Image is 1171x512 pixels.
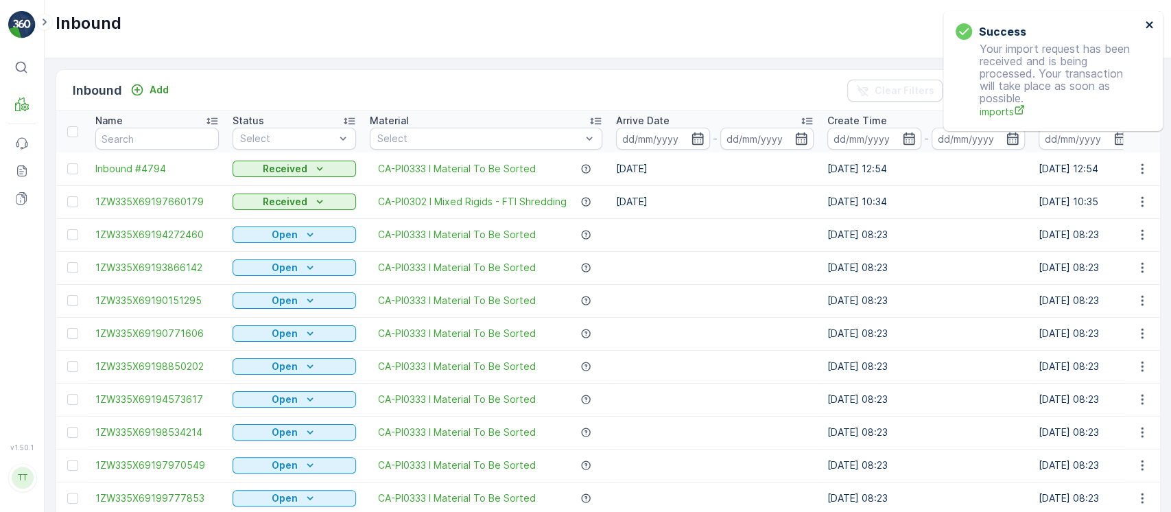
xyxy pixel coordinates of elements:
[378,360,536,373] span: CA-PI0333 I Material To Be Sorted
[924,130,929,147] p: -
[233,161,356,177] button: Received
[272,393,298,406] p: Open
[820,152,1032,185] td: [DATE] 12:54
[820,350,1032,383] td: [DATE] 08:23
[95,458,219,472] a: 1ZW335X69197970549
[233,391,356,408] button: Open
[827,114,887,128] p: Create Time
[979,23,1026,40] h3: Success
[233,424,356,441] button: Open
[272,327,298,340] p: Open
[233,358,356,375] button: Open
[233,114,264,128] p: Status
[67,328,78,339] div: Toggle Row Selected
[95,294,219,307] a: 1ZW335X69190151295
[378,327,536,340] a: CA-PI0333 I Material To Be Sorted
[12,467,34,489] div: TT
[67,229,78,240] div: Toggle Row Selected
[980,104,1141,119] a: imports
[378,228,536,242] span: CA-PI0333 I Material To Be Sorted
[67,196,78,207] div: Toggle Row Selected
[272,360,298,373] p: Open
[233,292,356,309] button: Open
[233,226,356,243] button: Open
[272,491,298,505] p: Open
[1039,128,1133,150] input: dd/mm/yyyy
[1145,19,1155,32] button: close
[720,128,814,150] input: dd/mm/yyyy
[377,132,581,146] p: Select
[233,259,356,276] button: Open
[820,449,1032,482] td: [DATE] 08:23
[820,383,1032,416] td: [DATE] 08:23
[56,12,121,34] p: Inbound
[95,393,219,406] a: 1ZW335X69194573617
[378,426,536,439] a: CA-PI0333 I Material To Be Sorted
[616,128,710,150] input: dd/mm/yyyy
[713,130,718,147] p: -
[95,162,219,176] a: Inbound #4794
[272,294,298,307] p: Open
[67,427,78,438] div: Toggle Row Selected
[8,443,36,452] span: v 1.50.1
[95,360,219,373] a: 1ZW335X69198850202
[233,194,356,210] button: Received
[95,327,219,340] span: 1ZW335X69190771606
[827,128,921,150] input: dd/mm/yyyy
[263,195,307,209] p: Received
[95,128,219,150] input: Search
[95,491,219,505] a: 1ZW335X69199777853
[67,163,78,174] div: Toggle Row Selected
[125,82,174,98] button: Add
[820,416,1032,449] td: [DATE] 08:23
[150,83,169,97] p: Add
[820,284,1032,317] td: [DATE] 08:23
[95,261,219,275] a: 1ZW335X69193866142
[370,114,409,128] p: Material
[263,162,307,176] p: Received
[847,80,943,102] button: Clear Filters
[73,81,122,100] p: Inbound
[67,361,78,372] div: Toggle Row Selected
[378,491,536,505] span: CA-PI0333 I Material To Be Sorted
[272,426,298,439] p: Open
[378,261,536,275] span: CA-PI0333 I Material To Be Sorted
[956,43,1141,119] p: Your import request has been received and is being processed. Your transaction will take place as...
[67,262,78,273] div: Toggle Row Selected
[8,11,36,38] img: logo
[378,162,536,176] a: CA-PI0333 I Material To Be Sorted
[233,457,356,474] button: Open
[233,325,356,342] button: Open
[609,152,820,185] td: [DATE]
[378,294,536,307] a: CA-PI0333 I Material To Be Sorted
[378,458,536,472] a: CA-PI0333 I Material To Be Sorted
[820,218,1032,251] td: [DATE] 08:23
[378,393,536,406] a: CA-PI0333 I Material To Be Sorted
[616,114,670,128] p: Arrive Date
[820,251,1032,284] td: [DATE] 08:23
[378,195,567,209] a: CA-PI0302 I Mixed Rigids - FTI Shredding
[95,228,219,242] a: 1ZW335X69194272460
[67,295,78,306] div: Toggle Row Selected
[272,228,298,242] p: Open
[8,454,36,501] button: TT
[67,394,78,405] div: Toggle Row Selected
[95,426,219,439] a: 1ZW335X69198534214
[67,460,78,471] div: Toggle Row Selected
[272,261,298,275] p: Open
[820,317,1032,350] td: [DATE] 08:23
[95,114,123,128] p: Name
